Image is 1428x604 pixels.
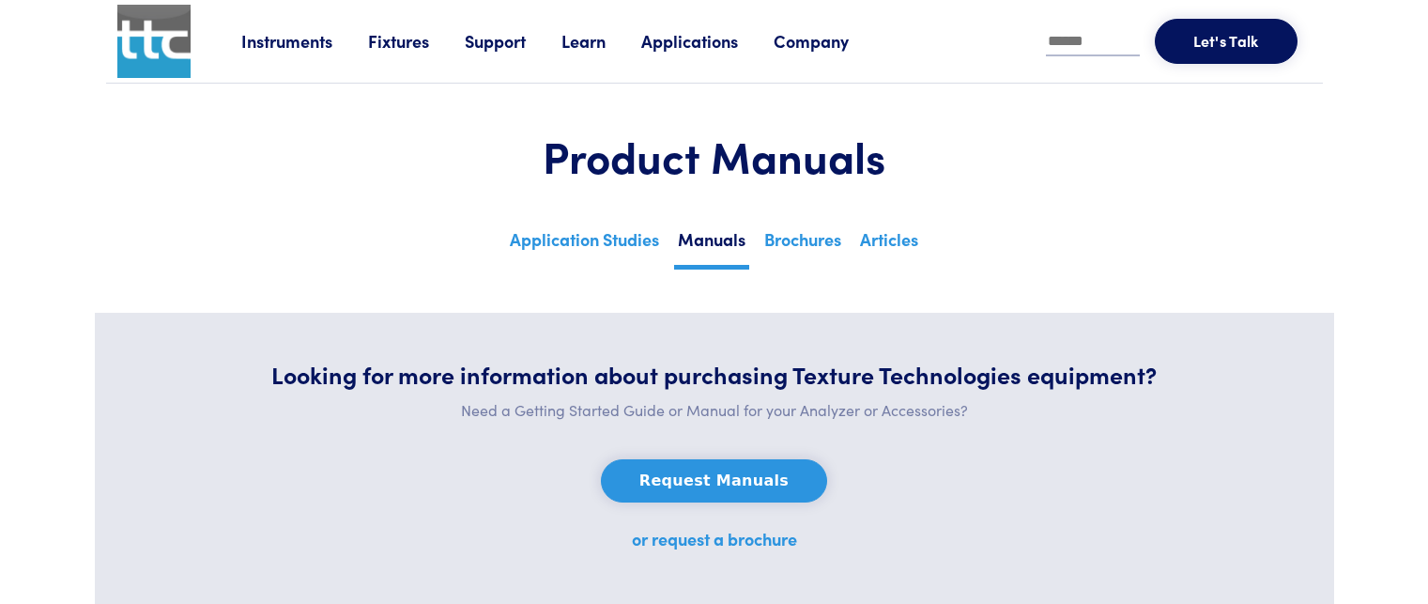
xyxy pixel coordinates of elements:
a: Fixtures [368,29,465,53]
a: Support [465,29,561,53]
a: or request a brochure [632,527,797,550]
a: Articles [856,224,922,265]
button: Request Manuals [601,459,827,503]
h5: Looking for more information about purchasing Texture Technologies equipment? [140,358,1289,391]
a: Instruments [241,29,368,53]
a: Application Studies [506,224,663,265]
a: Manuals [674,224,749,270]
p: Need a Getting Started Guide or Manual for your Analyzer or Accessories? [140,398,1289,423]
a: Company [774,29,884,53]
a: Learn [561,29,641,53]
img: ttc_logo_1x1_v1.0.png [117,5,191,78]
a: Applications [641,29,774,53]
button: Let's Talk [1155,19,1297,64]
h1: Product Manuals [151,129,1278,183]
a: Brochures [760,224,845,265]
